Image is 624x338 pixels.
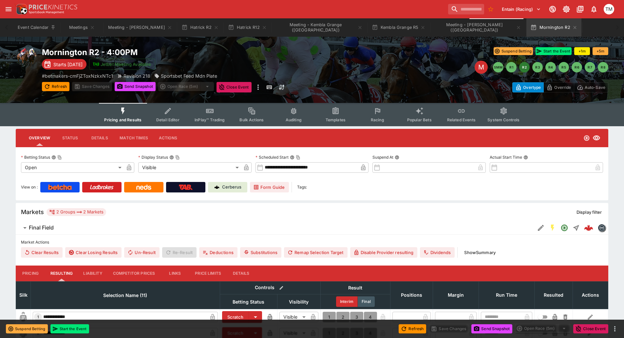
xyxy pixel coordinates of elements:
[199,247,237,258] button: Deductions
[543,82,574,92] button: Override
[284,247,348,258] button: Remap Selection Target
[554,84,571,91] p: Override
[582,221,595,234] a: 2991db6d-4548-40d2-bb32-85fed62572a9
[53,61,83,68] p: Starts [DATE]
[532,62,543,72] button: R3
[547,3,558,15] button: Connected to PK
[114,130,153,146] button: Match Times
[57,155,62,160] button: Copy To Clipboard
[560,3,572,15] button: Toggle light/dark mode
[6,324,48,333] button: Suspend Betting
[506,62,517,72] button: R1
[494,47,533,55] button: Suspend Betting
[29,11,64,14] img: Sportsbook Management
[326,117,346,122] span: Templates
[78,266,107,281] button: Liability
[585,62,595,72] button: R7
[390,281,433,309] th: Positions
[29,5,77,10] img: PriceKinetics
[42,72,113,79] p: Copy To Clipboard
[584,223,593,232] img: logo-cerberus--red.svg
[368,18,430,37] button: Kembla Grange R5
[448,4,484,14] input: search
[512,82,544,92] button: Overtype
[254,82,262,92] button: more
[48,185,72,190] img: Betcha
[16,221,535,234] button: Final Field
[108,266,161,281] button: Competitor Prices
[16,47,37,68] img: horse_racing.png
[21,208,44,216] h5: Markets
[588,3,600,15] button: Notifications
[282,298,316,306] span: Visibility
[14,18,60,37] button: Event Calendar
[61,18,103,37] button: Meetings
[585,84,605,91] p: Auto-Save
[16,266,45,281] button: Pricing
[297,182,307,192] label: Tags:
[602,2,616,16] button: Tristan Matheson
[162,247,197,258] span: Re-Result
[138,154,168,160] p: Display Status
[104,117,142,122] span: Pricing and Results
[399,324,426,333] button: Refresh
[16,281,31,309] th: Silk
[493,62,503,72] button: SMM
[560,224,568,232] svg: Open
[371,117,384,122] span: Racing
[224,18,271,37] button: Hatrick R12
[21,247,63,258] button: Clear Results
[572,62,582,72] button: R6
[534,281,573,309] th: Resulted
[124,247,159,258] button: Un-Result
[420,247,455,258] button: Dividends
[195,117,225,122] span: InPlay™ Trading
[485,4,496,14] button: No Bookmarks
[156,117,180,122] span: Detail Editor
[90,185,114,190] img: Ladbrokes
[490,154,522,160] p: Actual Start Time
[29,224,54,231] h6: Final Field
[290,155,294,160] button: Scheduled StartCopy To Clipboard
[21,162,124,173] div: Open
[471,324,512,333] button: Send Snapshot
[96,291,154,299] span: Selection Name (11)
[558,62,569,72] button: R5
[535,222,547,234] button: Edit Detail
[50,324,89,333] button: Start the Event
[574,82,608,92] button: Auto-Save
[217,82,252,92] button: Close Event
[545,62,556,72] button: R4
[523,84,541,91] p: Overtype
[604,4,614,14] div: Tristan Matheson
[161,72,217,79] p: Sportsbet Feed Mdn Plate
[225,298,272,306] span: Betting Status
[372,154,393,160] p: Suspend At
[573,207,606,217] button: Display filter
[239,117,264,122] span: Bulk Actions
[14,3,28,16] img: PriceKinetics Logo
[296,155,300,160] button: Copy To Clipboard
[493,62,608,72] nav: pagination navigation
[214,185,219,190] img: Cerberus
[169,155,174,160] button: Display StatusCopy To Clipboard
[460,247,500,258] button: ShowSummary
[279,312,308,322] div: Visible
[320,281,390,294] th: Result
[512,82,608,92] div: Start From
[523,155,528,160] button: Actual Start Time
[104,18,176,37] button: Meeting - Hatrick
[160,266,190,281] button: Links
[153,130,183,146] button: Actions
[190,266,226,281] button: Price Limits
[475,61,488,74] div: Edit Meeting
[255,154,289,160] p: Scheduled Start
[3,3,14,15] button: open drawer
[447,117,476,122] span: Related Events
[350,312,363,322] button: 3
[42,47,325,57] h2: Copy To Clipboard
[598,224,606,232] div: betmakers
[583,135,590,141] svg: Open
[433,281,479,309] th: Margin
